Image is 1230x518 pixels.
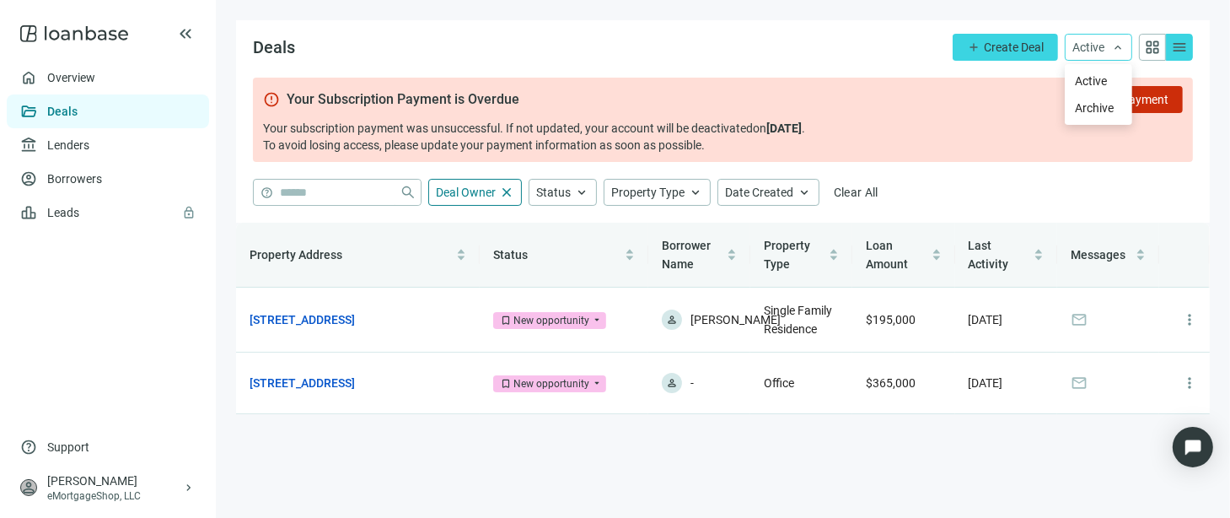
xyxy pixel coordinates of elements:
[1075,101,1114,115] span: Archive
[1173,366,1206,400] button: more_vert
[834,186,878,199] span: Clear All
[797,185,812,200] span: keyboard_arrow_up
[953,34,1058,61] button: addCreate Deal
[1072,40,1104,54] span: Active
[1173,427,1213,467] div: Open Intercom Messenger
[47,138,89,152] a: Lenders
[574,185,589,200] span: keyboard_arrow_up
[536,186,571,199] span: Status
[764,239,810,271] span: Property Type
[1075,74,1107,88] span: Active
[250,248,342,262] span: Property Address
[690,310,781,330] span: [PERSON_NAME]
[662,239,711,271] span: Borrower Name
[1071,311,1088,328] span: mail
[969,313,1003,326] span: [DATE]
[499,185,514,200] span: close
[513,312,589,329] div: New opportunity
[690,373,694,393] span: -
[969,376,1003,390] span: [DATE]
[866,376,916,390] span: $365,000
[20,439,37,456] span: help
[764,304,832,336] span: Single Family Residence
[969,239,1009,271] span: Last Activity
[250,310,355,329] a: [STREET_ADDRESS]
[688,185,703,200] span: keyboard_arrow_up
[47,105,78,118] a: Deals
[175,24,196,44] button: keyboard_double_arrow_left
[984,40,1044,54] span: Create Deal
[766,121,802,135] b: [DATE]
[253,37,295,57] span: Deals
[764,376,794,390] span: Office
[1173,303,1206,337] button: more_vert
[47,489,182,503] div: eMortgageShop, LLC
[47,172,102,186] a: Borrowers
[47,439,89,456] span: Support
[493,248,528,262] span: Status
[826,179,886,206] button: Clear All
[666,377,678,389] span: person
[182,481,196,494] span: keyboard_arrow_right
[500,315,512,326] span: bookmark
[1181,375,1198,391] span: more_vert
[20,479,37,496] span: person
[1071,248,1125,262] span: Messages
[866,313,916,326] span: $195,000
[967,40,980,54] span: add
[47,472,182,489] div: [PERSON_NAME]
[263,91,280,108] span: error
[1171,39,1188,56] span: menu
[1071,375,1088,391] span: mail
[611,186,685,199] span: Property Type
[287,91,519,108] span: Your Subscription Payment is Overdue
[666,314,678,326] span: person
[1144,39,1161,56] span: grid_view
[261,186,273,199] span: help
[725,186,793,199] span: Date Created
[1065,34,1132,61] button: Activekeyboard_arrow_down
[263,120,1183,154] div: Your subscription payment was unsuccessful. If not updated, your account will be deactivated on ....
[1111,40,1125,54] span: keyboard_arrow_down
[1181,311,1198,328] span: more_vert
[182,206,196,219] span: lock
[500,378,512,390] span: bookmark
[513,375,589,392] div: New opportunity
[250,374,355,392] a: [STREET_ADDRESS]
[866,239,908,271] span: Loan Amount
[47,71,95,84] a: Overview
[436,186,496,199] span: Deal Owner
